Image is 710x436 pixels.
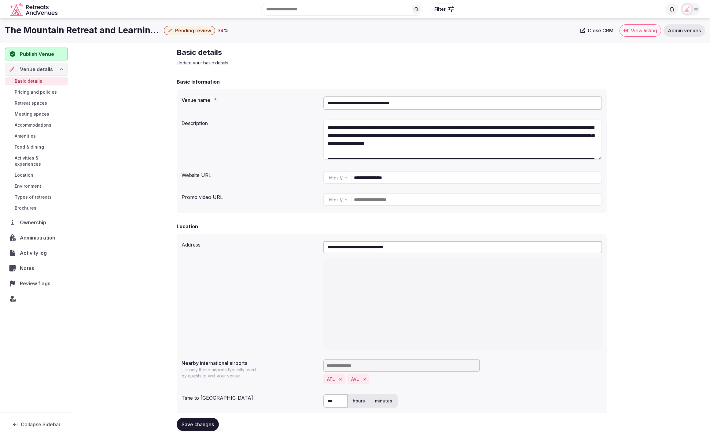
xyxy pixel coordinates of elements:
a: Accommodations [5,121,68,129]
a: Notes [5,262,68,275]
a: Basic details [5,77,68,85]
a: Amenities [5,132,68,140]
span: Location [15,172,33,178]
img: miaceralde [683,5,691,13]
button: Filter [430,3,458,15]
span: Brochures [15,205,36,211]
a: Pricing and policies [5,88,68,96]
button: Save changes [177,418,219,431]
span: Admin venues [668,27,701,34]
span: Activities & experiences [15,155,65,167]
span: Amenities [15,133,36,139]
span: Food & dining [15,144,44,150]
span: Review flags [20,280,53,287]
a: Review flags [5,277,68,290]
a: Retreat spaces [5,99,68,107]
span: Pricing and policies [15,89,57,95]
button: 34% [218,27,229,34]
span: Collapse Sidebar [21,421,61,427]
a: Ownership [5,216,68,229]
span: Save changes [182,421,214,427]
a: Location [5,171,68,179]
h1: The Mountain Retreat and Learning Center [5,24,161,36]
span: Filter [434,6,446,12]
span: Environment [15,183,41,189]
a: Admin venues [664,24,705,37]
a: Activity log [5,247,68,259]
a: Brochures [5,204,68,212]
div: 34 % [218,27,229,34]
span: Publish Venue [20,50,54,58]
span: Retreat spaces [15,100,47,106]
span: Basic details [15,78,42,84]
span: View listing [631,27,657,34]
a: Activities & experiences [5,154,68,168]
span: Close CRM [588,27,613,34]
button: Pending review [164,26,215,35]
span: Venue details [20,66,53,73]
span: Meeting spaces [15,111,49,117]
a: Types of retreats [5,193,68,201]
svg: Retreats and Venues company logo [10,2,59,16]
span: Ownership [20,219,49,226]
a: View listing [620,24,661,37]
a: Meeting spaces [5,110,68,118]
span: Accommodations [15,122,51,128]
a: Administration [5,231,68,244]
span: Administration [20,234,58,241]
a: Close CRM [577,24,617,37]
span: Activity log [20,249,49,257]
button: Collapse Sidebar [5,418,68,431]
a: Food & dining [5,143,68,151]
button: Publish Venue [5,48,68,60]
span: Pending review [175,27,211,34]
span: Notes [20,265,37,272]
span: Types of retreats [15,194,52,200]
a: Visit the homepage [10,2,59,16]
a: Environment [5,182,68,190]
